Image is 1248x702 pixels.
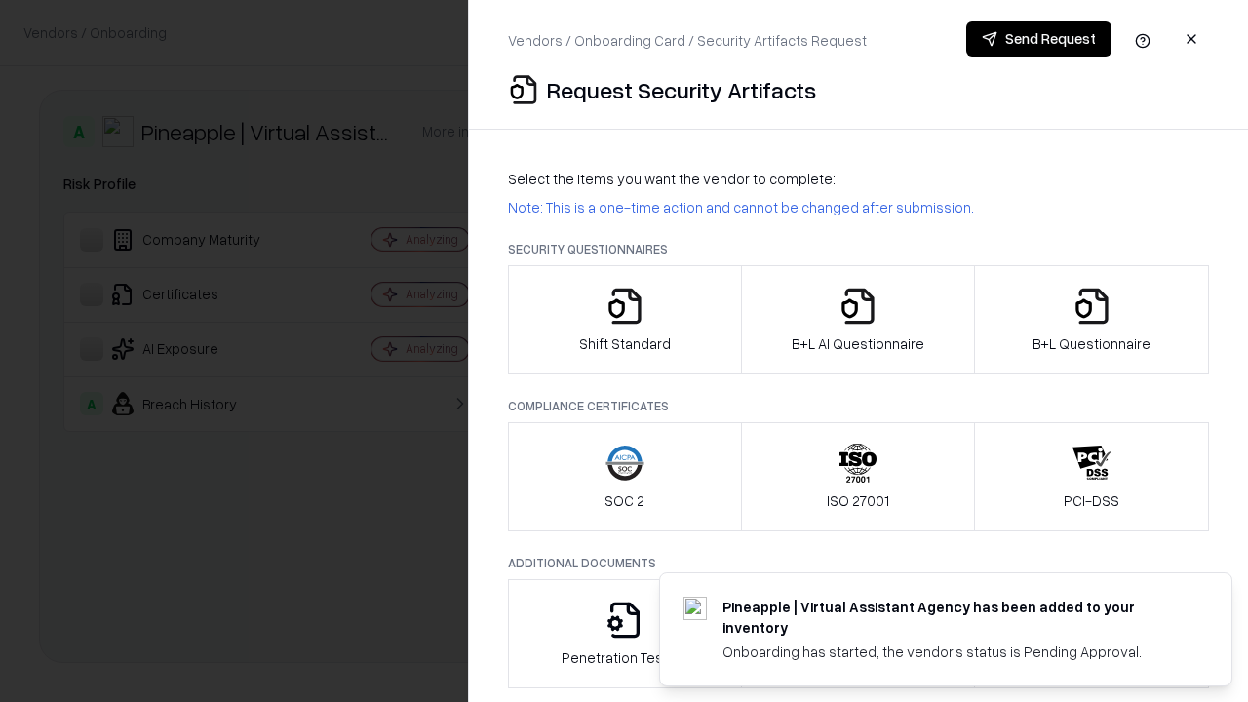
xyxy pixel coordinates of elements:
[508,265,742,374] button: Shift Standard
[792,333,924,354] p: B+L AI Questionnaire
[508,422,742,531] button: SOC 2
[722,642,1185,662] div: Onboarding has started, the vendor's status is Pending Approval.
[1033,333,1150,354] p: B+L Questionnaire
[741,265,976,374] button: B+L AI Questionnaire
[974,265,1209,374] button: B+L Questionnaire
[827,490,889,511] p: ISO 27001
[508,579,742,688] button: Penetration Testing
[966,21,1111,57] button: Send Request
[547,74,816,105] p: Request Security Artifacts
[1064,490,1119,511] p: PCI-DSS
[508,555,1209,571] p: Additional Documents
[508,169,1209,189] p: Select the items you want the vendor to complete:
[683,597,707,620] img: trypineapple.com
[508,197,1209,217] p: Note: This is a one-time action and cannot be changed after submission.
[562,647,687,668] p: Penetration Testing
[508,398,1209,414] p: Compliance Certificates
[974,422,1209,531] button: PCI-DSS
[722,597,1185,638] div: Pineapple | Virtual Assistant Agency has been added to your inventory
[741,422,976,531] button: ISO 27001
[604,490,644,511] p: SOC 2
[508,241,1209,257] p: Security Questionnaires
[508,30,867,51] p: Vendors / Onboarding Card / Security Artifacts Request
[579,333,671,354] p: Shift Standard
